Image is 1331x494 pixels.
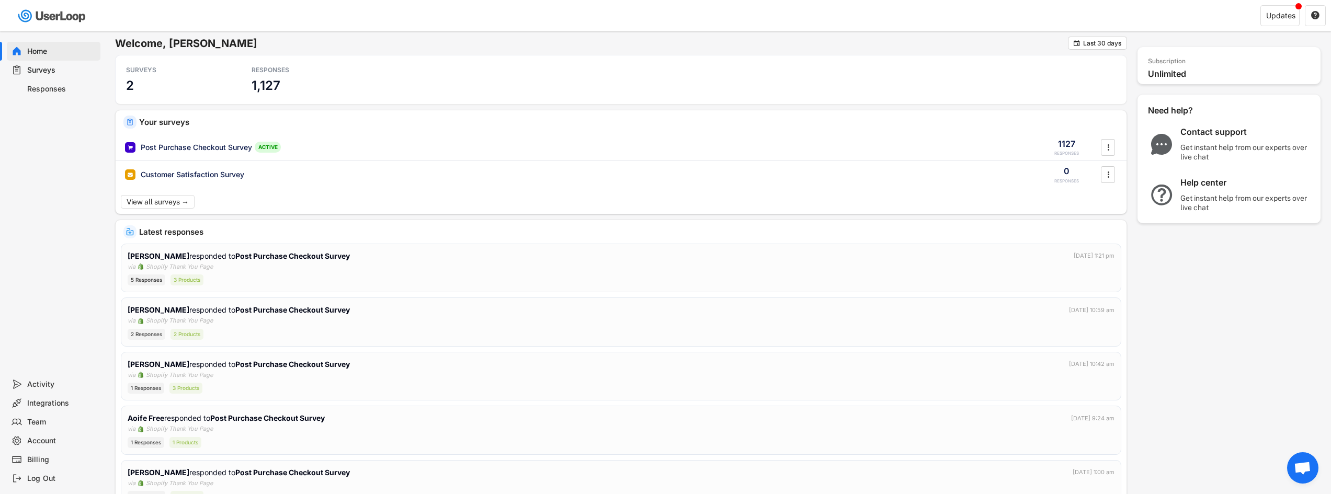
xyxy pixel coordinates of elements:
[128,437,164,448] div: 1 Responses
[128,479,135,488] div: via
[27,84,96,94] div: Responses
[1180,143,1311,162] div: Get instant help from our experts over live chat
[146,424,213,433] div: Shopify Thank You Page
[170,274,203,285] div: 3 Products
[126,77,134,94] h3: 2
[138,318,144,324] img: 1156660_ecommerce_logo_shopify_icon%20%281%29.png
[1107,169,1109,180] text: 
[1103,167,1113,182] button: 
[1311,11,1320,20] button: 
[27,417,96,427] div: Team
[235,468,350,477] strong: Post Purchase Checkout Survey
[146,479,213,488] div: Shopify Thank You Page
[1054,151,1079,156] div: RESPONSES
[128,359,352,370] div: responded to
[138,372,144,378] img: 1156660_ecommerce_logo_shopify_icon%20%281%29.png
[27,380,96,389] div: Activity
[128,262,135,271] div: via
[1180,177,1311,188] div: Help center
[128,329,165,340] div: 2 Responses
[27,398,96,408] div: Integrations
[138,263,144,270] img: 1156660_ecommerce_logo_shopify_icon%20%281%29.png
[1148,68,1315,79] div: Unlimited
[1148,58,1186,66] div: Subscription
[128,250,352,261] div: responded to
[27,65,96,75] div: Surveys
[128,467,352,478] div: responded to
[255,142,281,153] div: ACTIVE
[1266,12,1295,19] div: Updates
[1069,360,1114,369] div: [DATE] 10:42 am
[141,142,252,153] div: Post Purchase Checkout Survey
[128,360,189,369] strong: [PERSON_NAME]
[139,118,1119,126] div: Your surveys
[128,251,189,260] strong: [PERSON_NAME]
[1107,142,1109,153] text: 
[1180,127,1311,137] div: Contact support
[128,424,135,433] div: via
[1069,306,1114,315] div: [DATE] 10:59 am
[128,383,164,394] div: 1 Responses
[128,371,135,380] div: via
[1103,140,1113,155] button: 
[146,371,213,380] div: Shopify Thank You Page
[252,66,346,74] div: RESPONSES
[252,77,280,94] h3: 1,127
[1311,10,1319,20] text: 
[128,304,352,315] div: responded to
[138,480,144,486] img: 1156660_ecommerce_logo_shopify_icon%20%281%29.png
[210,413,325,422] strong: Post Purchase Checkout Survey
[169,437,201,448] div: 1 Products
[141,169,244,180] div: Customer Satisfaction Survey
[1074,39,1080,47] text: 
[170,329,203,340] div: 2 Products
[1180,193,1311,212] div: Get instant help from our experts over live chat
[235,360,350,369] strong: Post Purchase Checkout Survey
[235,305,350,314] strong: Post Purchase Checkout Survey
[128,316,135,325] div: via
[1073,39,1080,47] button: 
[1071,414,1114,423] div: [DATE] 9:24 am
[1148,134,1175,155] img: ChatMajor.svg
[1148,185,1175,205] img: QuestionMarkInverseMajor.svg
[1058,138,1075,150] div: 1127
[128,412,327,423] div: responded to
[1074,251,1114,260] div: [DATE] 1:21 pm
[1073,468,1114,477] div: [DATE] 1:00 am
[139,228,1119,236] div: Latest responses
[126,228,134,236] img: IncomingMajor.svg
[27,474,96,484] div: Log Out
[126,66,220,74] div: SURVEYS
[1064,165,1070,177] div: 0
[121,195,195,209] button: View all surveys →
[1054,178,1079,184] div: RESPONSES
[146,316,213,325] div: Shopify Thank You Page
[128,274,165,285] div: 5 Responses
[169,383,202,394] div: 3 Products
[128,305,189,314] strong: [PERSON_NAME]
[27,436,96,446] div: Account
[235,251,350,260] strong: Post Purchase Checkout Survey
[1083,40,1121,47] div: Last 30 days
[16,5,89,27] img: userloop-logo-01.svg
[1287,452,1318,484] a: Open chat
[27,455,96,465] div: Billing
[146,262,213,271] div: Shopify Thank You Page
[128,468,189,477] strong: [PERSON_NAME]
[128,413,164,422] strong: Aoife Free
[27,47,96,56] div: Home
[1148,105,1221,116] div: Need help?
[138,426,144,432] img: 1156660_ecommerce_logo_shopify_icon%20%281%29.png
[115,37,1068,50] h6: Welcome, [PERSON_NAME]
